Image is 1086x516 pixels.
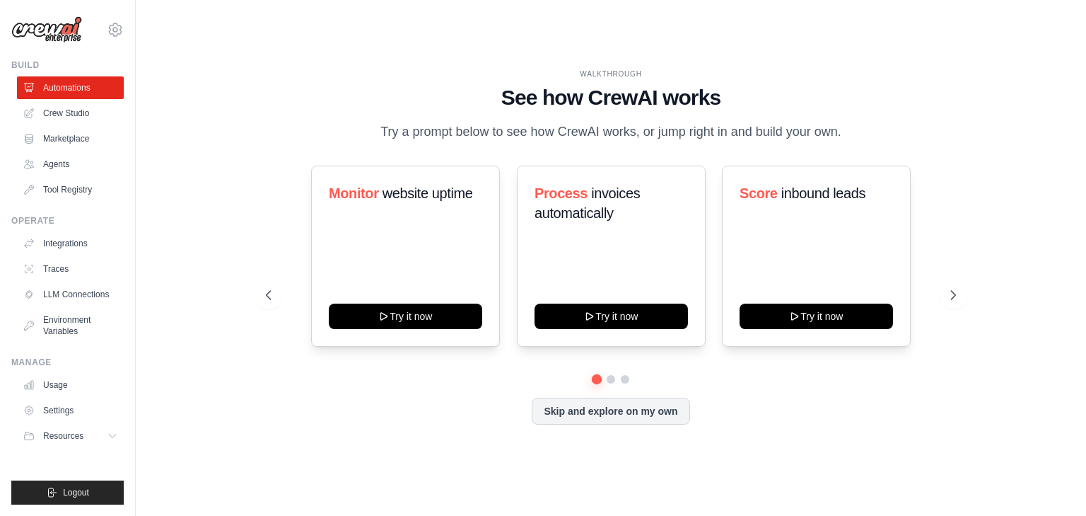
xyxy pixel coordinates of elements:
a: Settings [17,399,124,422]
button: Try it now [329,304,482,329]
span: Logout [63,487,89,498]
span: Resources [43,430,83,442]
button: Skip and explore on my own [532,398,689,425]
a: Usage [17,374,124,396]
button: Try it now [535,304,688,329]
span: Score [740,185,778,201]
button: Logout [11,481,124,505]
iframe: Chat Widget [1015,448,1086,516]
a: Crew Studio [17,102,124,125]
span: inbound leads [781,185,865,201]
div: Build [11,59,124,71]
span: Monitor [329,185,379,201]
span: invoices automatically [535,185,640,221]
div: Manage [11,357,124,368]
a: Traces [17,258,124,280]
a: LLM Connections [17,283,124,306]
h1: See how CrewAI works [266,85,956,110]
span: Process [535,185,588,201]
div: WALKTHROUGH [266,69,956,79]
a: Agents [17,153,124,176]
a: Environment Variables [17,309,124,343]
a: Tool Registry [17,178,124,201]
div: Operate [11,215,124,227]
p: Try a prompt below to see how CrewAI works, or jump right in and build your own. [373,122,848,142]
a: Marketplace [17,127,124,150]
button: Resources [17,425,124,447]
span: website uptime [383,185,473,201]
a: Integrations [17,232,124,255]
img: Logo [11,16,82,43]
a: Automations [17,76,124,99]
button: Try it now [740,304,893,329]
